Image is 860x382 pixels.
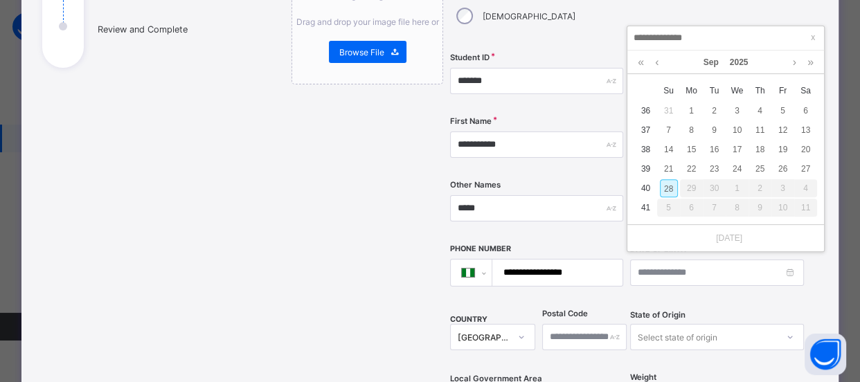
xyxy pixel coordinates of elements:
[794,179,817,198] td: October 4, 2025
[660,179,678,197] div: 28
[749,140,771,159] td: September 18, 2025
[483,11,575,21] label: [DEMOGRAPHIC_DATA]
[458,332,510,343] div: [GEOGRAPHIC_DATA]
[703,198,726,217] td: October 7, 2025
[771,199,794,217] div: 10
[680,159,703,179] td: September 22, 2025
[751,121,769,139] div: 11
[749,199,771,217] div: 9
[634,120,657,140] td: 37
[726,140,749,159] td: September 17, 2025
[726,179,749,197] div: 1
[771,120,794,140] td: September 12, 2025
[657,199,680,217] div: 5
[660,121,678,139] div: 7
[749,101,771,120] td: September 4, 2025
[797,102,815,120] div: 6
[703,179,726,197] div: 30
[657,179,680,198] td: September 28, 2025
[680,101,703,120] td: September 1, 2025
[726,198,749,217] td: October 8, 2025
[660,102,678,120] div: 31
[794,80,817,101] th: Sat
[450,244,511,253] label: Phone Number
[703,199,726,217] div: 7
[771,179,794,198] td: October 3, 2025
[794,84,817,97] span: Sa
[698,51,724,74] a: Sep
[774,102,792,120] div: 5
[660,140,678,158] div: 14
[450,180,501,190] label: Other Names
[728,160,746,178] div: 24
[634,159,657,179] td: 39
[751,160,769,178] div: 25
[657,198,680,217] td: October 5, 2025
[683,102,701,120] div: 1
[771,198,794,217] td: October 10, 2025
[634,179,657,198] td: 40
[706,140,724,158] div: 16
[706,160,724,178] div: 23
[706,102,724,120] div: 2
[726,120,749,140] td: September 10, 2025
[638,324,717,350] div: Select state of origin
[683,140,701,158] div: 15
[703,80,726,101] th: Tue
[703,101,726,120] td: September 2, 2025
[683,160,701,178] div: 22
[771,101,794,120] td: September 5, 2025
[797,160,815,178] div: 27
[657,80,680,101] th: Sun
[726,159,749,179] td: September 24, 2025
[703,159,726,179] td: September 23, 2025
[726,80,749,101] th: Wed
[771,179,794,197] div: 3
[774,121,792,139] div: 12
[794,140,817,159] td: September 20, 2025
[660,160,678,178] div: 21
[774,160,792,178] div: 26
[657,140,680,159] td: September 14, 2025
[703,140,726,159] td: September 16, 2025
[542,309,588,318] label: Postal Code
[789,51,800,74] a: Next month (PageDown)
[634,198,657,217] td: 41
[339,47,384,57] span: Browse File
[797,140,815,158] div: 20
[794,159,817,179] td: September 27, 2025
[634,140,657,159] td: 38
[794,198,817,217] td: October 11, 2025
[726,101,749,120] td: September 3, 2025
[680,198,703,217] td: October 6, 2025
[296,17,439,27] span: Drag and drop your image file here or
[794,199,817,217] div: 11
[771,80,794,101] th: Fri
[749,179,771,197] div: 2
[450,53,490,62] label: Student ID
[657,101,680,120] td: August 31, 2025
[726,199,749,217] div: 8
[749,159,771,179] td: September 25, 2025
[450,116,492,126] label: First Name
[794,101,817,120] td: September 6, 2025
[680,179,703,197] div: 29
[657,84,680,97] span: Su
[630,310,686,320] span: State of Origin
[703,84,726,97] span: Tu
[680,120,703,140] td: September 8, 2025
[706,121,724,139] div: 9
[749,179,771,198] td: October 2, 2025
[634,101,657,120] td: 36
[749,198,771,217] td: October 9, 2025
[728,102,746,120] div: 3
[751,102,769,120] div: 4
[774,140,792,158] div: 19
[703,179,726,198] td: September 30, 2025
[657,120,680,140] td: September 7, 2025
[726,179,749,198] td: October 1, 2025
[751,140,769,158] div: 18
[709,232,742,244] a: [DATE]
[771,84,794,97] span: Fr
[797,121,815,139] div: 13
